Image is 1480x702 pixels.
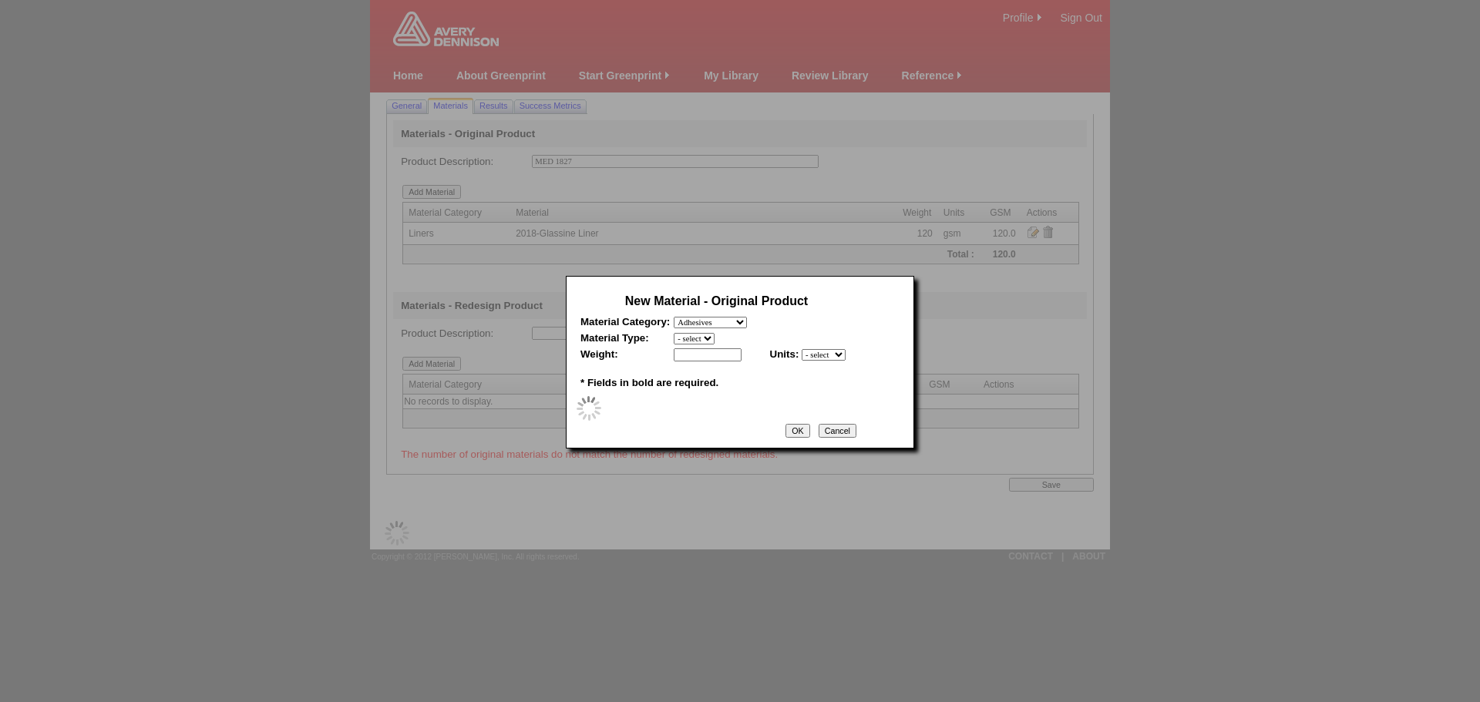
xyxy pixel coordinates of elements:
b: Weight: [580,348,618,360]
b: Material Type: [580,332,649,344]
b: Material Category: [580,316,670,327]
img: wait.gif [577,396,601,421]
span: New Material - Original Product [625,294,808,307]
input: Cancel [819,424,856,438]
input: OK [785,424,809,438]
b: Units: [770,348,799,360]
b: * Fields in bold are required. [580,377,718,388]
